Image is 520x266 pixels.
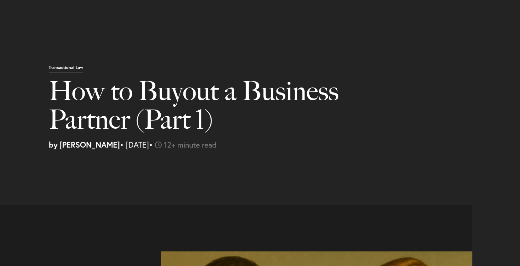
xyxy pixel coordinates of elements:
[49,141,515,149] p: • [DATE]
[149,139,153,150] span: •
[49,77,375,141] h1: How to Buyout a Business Partner (Part 1)
[49,65,83,73] p: Transactional Law
[49,139,120,150] strong: by [PERSON_NAME]
[164,139,217,150] span: 12+ minute read
[155,142,162,148] img: icon-time-light.svg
